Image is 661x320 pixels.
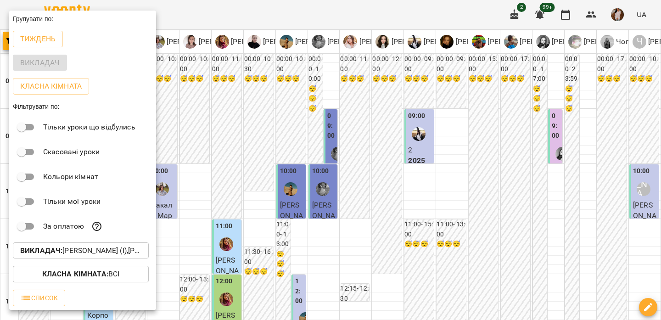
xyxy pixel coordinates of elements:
[20,34,56,45] p: Тиждень
[20,246,62,255] b: Викладач :
[20,245,141,256] p: [PERSON_NAME] (і),[PERSON_NAME] (а),[PERSON_NAME] (а),[PERSON_NAME] (а),[PERSON_NAME] (а),[PERSON...
[42,269,108,278] b: Класна кімната :
[20,81,82,92] p: Класна кімната
[13,78,89,95] button: Класна кімната
[43,171,98,182] p: Кольори кімнат
[42,269,120,280] p: Всі
[9,98,156,115] div: Фільтрувати по:
[43,221,84,232] p: За оплатою
[43,196,101,207] p: Тільки мої уроки
[13,242,149,259] button: Викладач:[PERSON_NAME] (і),[PERSON_NAME] (а),[PERSON_NAME] (а),[PERSON_NAME] (а),[PERSON_NAME] (а...
[43,122,135,133] p: Тільки уроки що відбулись
[13,266,149,282] button: Класна кімната:Всі
[13,31,63,47] button: Тиждень
[9,11,156,27] div: Групувати по:
[20,292,58,303] span: Список
[13,290,65,306] button: Список
[43,146,100,157] p: Скасовані уроки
